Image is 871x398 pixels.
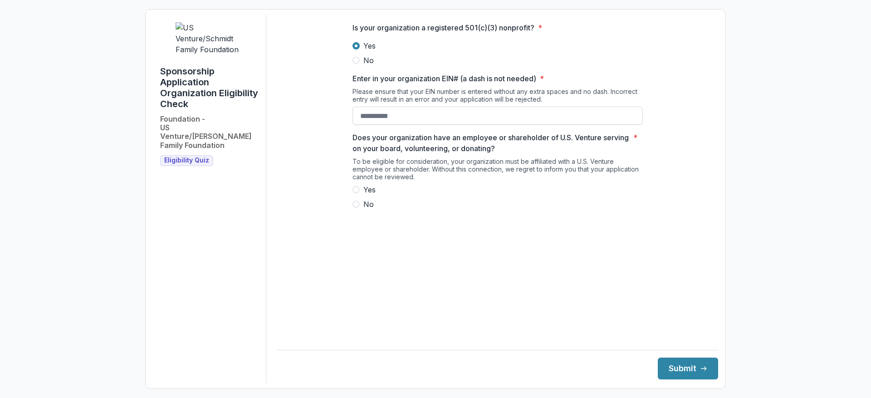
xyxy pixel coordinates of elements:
[658,358,718,379] button: Submit
[363,40,376,51] span: Yes
[352,132,630,154] p: Does your organization have an employee or shareholder of U.S. Venture serving on your board, vol...
[352,157,643,184] div: To be eligible for consideration, your organization must be affiliated with a U.S. Venture employ...
[363,184,376,195] span: Yes
[160,115,259,150] h2: Foundation - US Venture/[PERSON_NAME] Family Foundation
[363,199,374,210] span: No
[160,66,259,109] h1: Sponsorship Application Organization Eligibility Check
[164,157,209,164] span: Eligibility Quiz
[352,22,534,33] p: Is your organization a registered 501(c)(3) nonprofit?
[176,22,244,55] img: US Venture/Schmidt Family Foundation
[352,73,536,84] p: Enter in your organization EIN# (a dash is not needed)
[363,55,374,66] span: No
[352,88,643,107] div: Please ensure that your EIN number is entered without any extra spaces and no dash. Incorrect ent...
